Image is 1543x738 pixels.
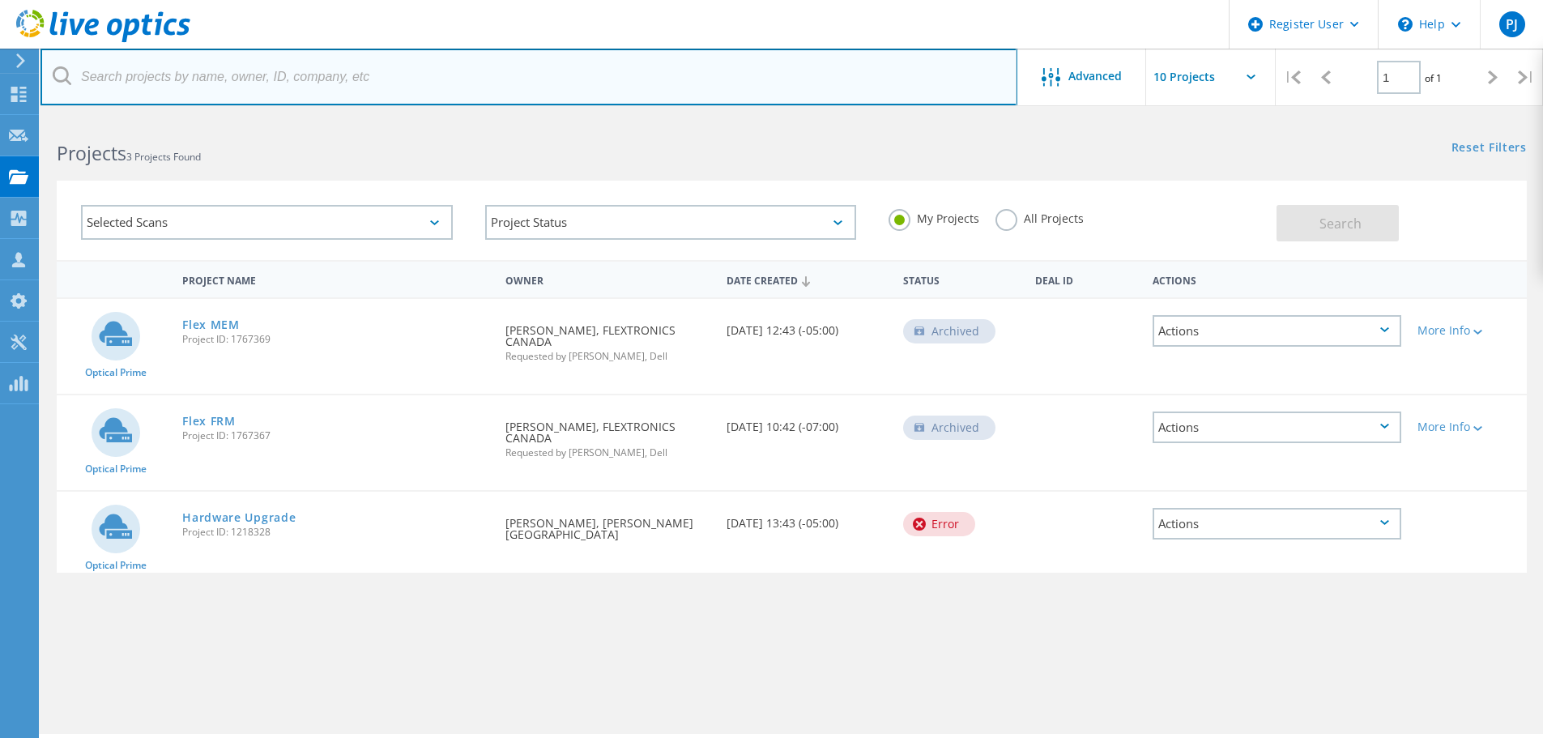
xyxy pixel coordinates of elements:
div: Archived [903,319,995,343]
span: Project ID: 1767369 [182,335,489,344]
div: Error [903,512,975,536]
div: [DATE] 10:42 (-07:00) [718,395,895,449]
span: Project ID: 1218328 [182,527,489,537]
div: Actions [1153,412,1401,443]
div: [PERSON_NAME], [PERSON_NAME] [GEOGRAPHIC_DATA] [497,492,718,557]
div: Owner [497,264,718,294]
label: All Projects [995,209,1084,224]
div: [PERSON_NAME], FLEXTRONICS CANADA [497,395,718,474]
div: Deal Id [1027,264,1144,294]
a: Flex FRM [182,416,236,427]
div: [PERSON_NAME], FLEXTRONICS CANADA [497,299,718,378]
div: Selected Scans [81,205,453,240]
button: Search [1277,205,1399,241]
div: [DATE] 13:43 (-05:00) [718,492,895,545]
a: Hardware Upgrade [182,512,296,523]
span: Requested by [PERSON_NAME], Dell [505,352,710,361]
div: [DATE] 12:43 (-05:00) [718,299,895,352]
div: | [1276,49,1309,106]
div: Actions [1153,508,1401,540]
span: PJ [1506,18,1518,31]
span: Optical Prime [85,464,147,474]
div: Date Created [718,264,895,295]
a: Flex MEM [182,319,240,331]
span: Requested by [PERSON_NAME], Dell [505,448,710,458]
span: of 1 [1425,71,1442,85]
b: Projects [57,140,126,166]
span: Project ID: 1767367 [182,431,489,441]
div: Project Status [485,205,857,240]
div: More Info [1417,421,1519,433]
label: My Projects [889,209,979,224]
input: Search projects by name, owner, ID, company, etc [40,49,1017,105]
div: Status [895,264,1027,294]
a: Live Optics Dashboard [16,34,190,45]
div: More Info [1417,325,1519,336]
span: Optical Prime [85,561,147,570]
div: Actions [1144,264,1409,294]
div: Project Name [174,264,497,294]
svg: \n [1398,17,1413,32]
span: 3 Projects Found [126,150,201,164]
div: Actions [1153,315,1401,347]
div: Archived [903,416,995,440]
div: | [1510,49,1543,106]
span: Optical Prime [85,368,147,378]
span: Search [1319,215,1362,232]
a: Reset Filters [1451,142,1527,156]
span: Advanced [1068,70,1122,82]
